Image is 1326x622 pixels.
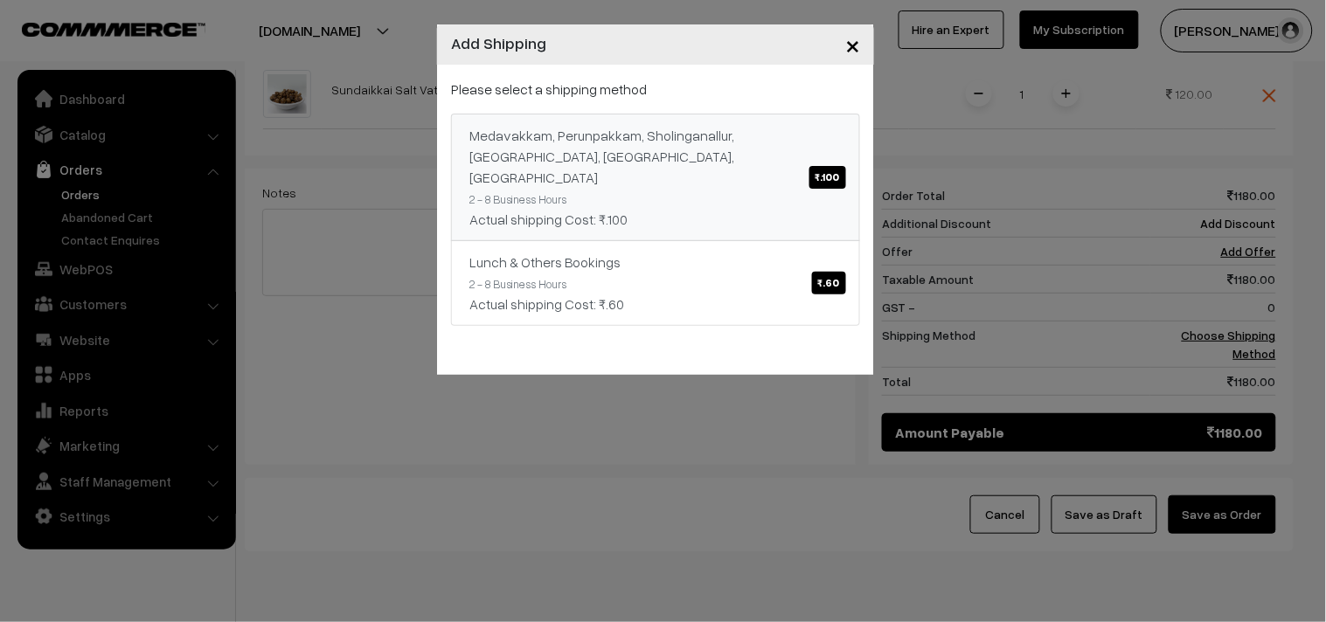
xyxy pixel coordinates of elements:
[451,79,860,100] p: Please select a shipping method
[831,17,874,72] button: Close
[469,277,566,291] small: 2 - 8 Business Hours
[809,166,846,189] span: ₹.100
[812,272,846,294] span: ₹.60
[469,192,566,206] small: 2 - 8 Business Hours
[469,125,842,188] div: Medavakkam, Perunpakkam, Sholinganallur, [GEOGRAPHIC_DATA], [GEOGRAPHIC_DATA], [GEOGRAPHIC_DATA]
[451,31,546,55] h4: Add Shipping
[469,209,842,230] div: Actual shipping Cost: ₹.100
[451,240,860,326] a: Lunch & Others Bookings₹.60 2 - 8 Business HoursActual shipping Cost: ₹.60
[451,114,860,241] a: Medavakkam, Perunpakkam, Sholinganallur, [GEOGRAPHIC_DATA], [GEOGRAPHIC_DATA], [GEOGRAPHIC_DATA]₹...
[469,294,842,314] div: Actual shipping Cost: ₹.60
[469,252,842,273] div: Lunch & Others Bookings
[845,28,860,60] span: ×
